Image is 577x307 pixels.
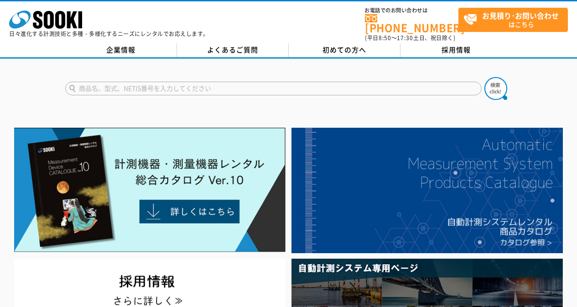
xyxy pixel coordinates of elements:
[9,31,209,36] p: 日々進化する計測技術と多種・多様化するニーズにレンタルでお応えします。
[322,45,366,55] span: 初めての方へ
[463,8,567,31] span: はこちら
[291,128,563,253] img: 自動計測システムカタログ
[484,77,507,100] img: btn_search.png
[365,14,458,33] a: [PHONE_NUMBER]
[458,8,568,32] a: お見積り･お問い合わせはこちら
[65,82,482,95] input: 商品名、型式、NETIS番号を入力してください
[482,10,559,21] strong: お見積り･お問い合わせ
[397,34,413,42] span: 17:30
[365,34,455,42] span: (平日 ～ 土日、祝日除く)
[365,8,458,13] span: お電話でのお問い合わせは
[400,43,512,57] a: 採用情報
[177,43,289,57] a: よくあるご質問
[379,34,391,42] span: 8:50
[65,43,177,57] a: 企業情報
[289,43,400,57] a: 初めての方へ
[14,128,286,252] img: Catalog Ver10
